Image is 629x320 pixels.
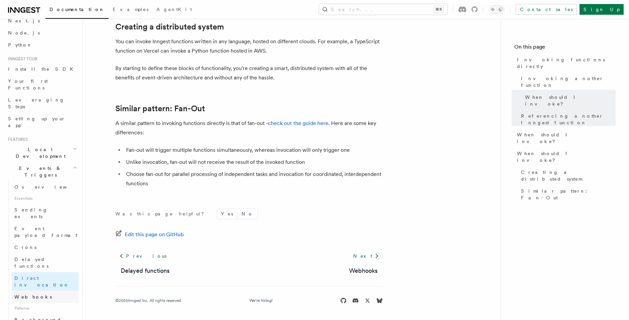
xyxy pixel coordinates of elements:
[521,113,616,126] span: Referencing another Inngest function
[349,250,383,262] a: Next
[45,2,109,19] a: Documentation
[5,162,79,181] button: Events & Triggers
[8,30,40,36] span: Node.js
[268,120,328,126] a: check out the guide here
[156,7,192,12] span: AgentKit
[115,230,184,239] a: Edit this page on GitHub
[14,294,52,300] span: Webhooks
[8,97,65,109] span: Leveraging Steps
[514,43,616,54] h4: On this page
[5,75,79,94] a: Your first Functions
[8,78,48,90] span: Your first Functions
[12,241,79,253] a: Crons
[514,54,616,72] a: Invoking functions directly
[434,6,443,13] kbd: ⌘K
[115,298,182,303] div: © 2025 Inngest Inc. All rights reserved.
[124,157,383,167] li: Unlike invocation, fan-out will not receive the result of the invoked function
[580,4,624,15] a: Sign Up
[12,204,79,222] a: Sending events
[349,266,378,275] a: Webhooks
[249,298,273,303] a: We're hiring!
[237,209,257,219] button: No
[489,5,505,13] button: Toggle dark mode
[5,165,73,178] span: Events & Triggers
[514,147,616,166] a: When should I invoke?
[12,291,79,303] a: Webhooks
[5,39,79,51] a: Python
[5,143,79,162] button: Local Development
[5,94,79,113] a: Leveraging Steps
[514,129,616,147] a: When should I invoke?
[12,222,79,241] a: Event payload format
[115,22,224,31] a: Creating a distributed system
[319,4,447,15] button: Search...⌘K
[518,72,616,91] a: Invoking another function
[124,170,383,188] li: Choose fan-out for parallel processing of independent tasks and invocation for coordinated, inter...
[14,257,48,269] span: Delayed functions
[521,188,616,201] span: Similar pattern: Fan-Out
[115,37,383,56] p: You can invoke Inngest functions written in any language, hosted on different clouds. For example...
[217,209,237,219] button: Yes
[8,116,66,128] span: Setting up your app
[113,7,148,12] span: Examples
[14,226,77,238] span: Event payload format
[8,66,77,72] span: Install the SDK
[5,27,79,39] a: Node.js
[522,91,616,110] a: When should I invoke?
[115,64,383,82] p: By starting to define these blocks of functionality, you're creating a smart, distributed system ...
[14,245,36,250] span: Crons
[518,166,616,185] a: Creating a distributed system
[115,210,209,217] p: Was this page helpful?
[518,110,616,129] a: Referencing another Inngest function
[8,18,40,23] span: Next.js
[125,230,184,239] span: Edit this page on GitHub
[49,7,105,12] span: Documentation
[115,104,205,113] a: Similar pattern: Fan-Out
[12,303,79,314] span: Patterns
[12,253,79,272] a: Delayed functions
[521,169,616,182] span: Creating a distributed system
[14,184,83,190] span: Overview
[5,63,79,75] a: Install the SDK
[5,113,79,131] a: Setting up your app
[5,56,37,62] span: Inngest tour
[5,137,28,142] span: Features
[152,2,196,18] a: AgentKit
[517,131,616,145] span: When should I invoke?
[14,275,69,287] span: Direct invocation
[521,75,616,88] span: Invoking another function
[525,94,616,107] span: When should I invoke?
[517,150,616,164] span: When should I invoke?
[517,56,616,70] span: Invoking functions directly
[12,193,79,204] span: Essentials
[5,15,79,27] a: Next.js
[516,4,577,15] a: Contact sales
[115,119,383,137] p: A similar pattern to invoking functions directly is that of fan-out - . Here are some key differe...
[5,146,73,159] span: Local Development
[109,2,152,18] a: Examples
[8,42,32,48] span: Python
[14,207,48,219] span: Sending events
[12,272,79,291] a: Direct invocation
[12,181,79,193] a: Overview
[115,250,171,262] a: Previous
[124,145,383,155] li: Fan-out will trigger multiple functions simultaneously, whereas invocation will only trigger one
[518,185,616,204] a: Similar pattern: Fan-Out
[121,266,170,275] a: Delayed functions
